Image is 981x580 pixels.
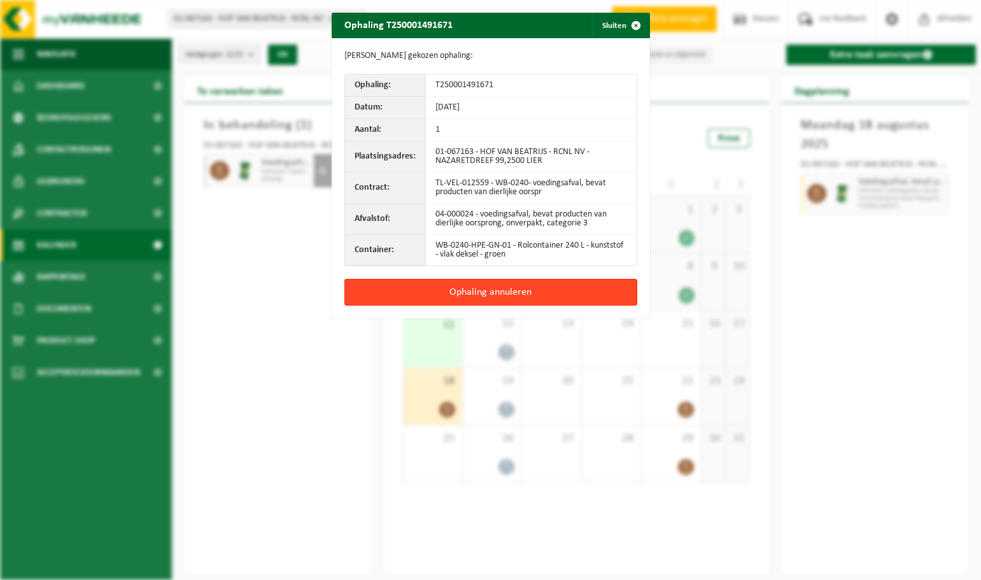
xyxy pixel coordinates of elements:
[426,97,637,119] td: [DATE]
[592,13,649,38] button: Sluiten
[426,119,637,141] td: 1
[426,235,637,265] td: WB-0240-HPE-GN-01 - Rolcontainer 240 L - kunststof - vlak deksel - groen
[344,51,637,61] p: [PERSON_NAME] gekozen ophaling:
[426,141,637,173] td: 01-067163 - HOF VAN BEATRIJS - RCNL NV - NAZARETDREEF 99,2500 LIER
[345,173,426,204] th: Contract:
[426,74,637,97] td: T250001491671
[345,119,426,141] th: Aantal:
[345,74,426,97] th: Ophaling:
[426,204,637,235] td: 04-000024 - voedingsafval, bevat producten van dierlijke oorsprong, onverpakt, categorie 3
[345,97,426,119] th: Datum:
[332,13,465,37] h2: Ophaling T250001491671
[426,173,637,204] td: TL-VEL-012559 - WB-0240- voedingsafval, bevat producten van dierlijke oorspr
[345,204,426,235] th: Afvalstof:
[345,235,426,265] th: Container:
[344,279,637,306] button: Ophaling annuleren
[345,141,426,173] th: Plaatsingsadres:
